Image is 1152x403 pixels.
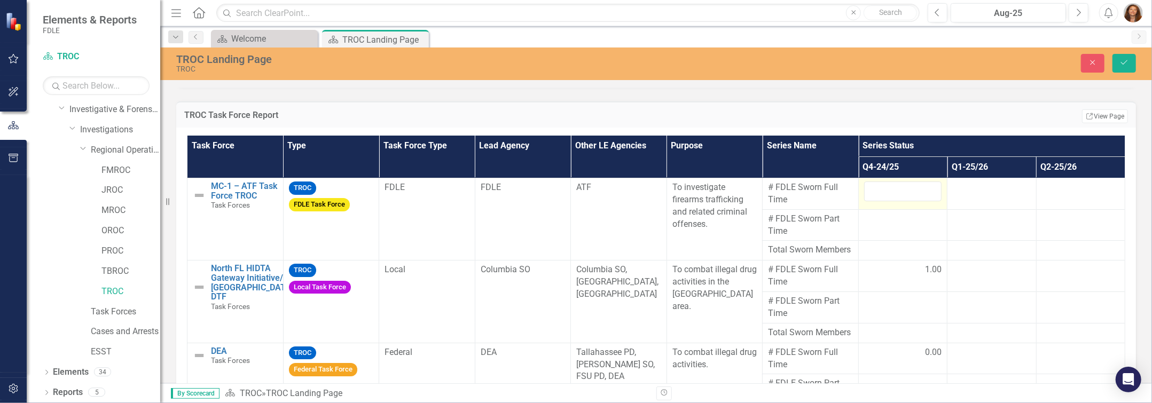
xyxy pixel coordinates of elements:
[171,388,220,399] span: By Scorecard
[768,244,853,256] span: Total Sworn Members
[214,32,315,45] a: Welcome
[231,32,315,45] div: Welcome
[193,281,206,294] img: Not Defined
[289,181,316,195] span: TROC
[211,201,250,209] span: Task Forces
[91,144,160,156] a: Regional Operations Centers
[925,264,942,276] span: 1.00
[289,281,351,294] span: Local Task Force
[768,377,853,402] span: # FDLE Sworn Part Time
[94,368,111,377] div: 34
[80,124,160,136] a: Investigations
[672,182,747,229] span: To investigate firearms trafficking and related criminal offenses.
[768,213,853,238] span: # FDLE Sworn Part Time
[925,346,942,359] span: 0.00
[481,182,501,192] span: FDLE
[481,264,530,274] span: Columbia SO
[768,264,853,288] span: # FDLE Sworn Full Time
[768,327,853,339] span: Total Sworn Members
[768,295,853,320] span: # FDLE Sworn Part Time
[91,306,160,318] a: Task Forces
[951,3,1066,22] button: Aug-25
[193,189,206,202] img: Not Defined
[101,225,160,237] a: OROC
[289,363,357,376] span: Federal Task Force
[216,4,920,22] input: Search ClearPoint...
[672,347,757,369] span: To combat illegal drug activities.
[176,53,717,65] div: TROC Landing Page
[768,181,853,206] span: # FDLE Sworn Full Time
[289,198,350,211] span: FDLE Task Force
[225,388,648,400] div: »
[101,184,160,196] a: JROC
[289,264,316,277] span: TROC
[1082,109,1128,123] a: View Page
[43,26,137,35] small: FDLE
[184,110,805,120] h3: TROC Task Force Report
[879,8,902,17] span: Search
[1124,3,1143,22] img: Christel Goddard
[768,346,853,371] span: # FDLE Sworn Full Time
[69,104,160,116] a: Investigative & Forensic Services Command
[88,388,105,397] div: 5
[385,347,412,357] span: Federal
[576,264,659,299] span: Columbia SO, [GEOGRAPHIC_DATA], [GEOGRAPHIC_DATA]
[5,12,24,30] img: ClearPoint Strategy
[211,302,250,311] span: Task Forces
[289,346,316,360] span: TROC
[576,347,655,382] span: Tallahassee PD, [PERSON_NAME] SO, FSU PD, DEA
[101,245,160,257] a: PROC
[101,286,160,298] a: TROC
[91,326,160,338] a: Cases and Arrests
[53,386,83,399] a: Reports
[43,76,150,95] input: Search Below...
[101,265,160,278] a: TBROC
[211,264,293,301] a: North FL HIDTA Gateway Initiative/ [GEOGRAPHIC_DATA] DTF
[211,181,278,200] a: MC-1 – ATF Task Force TROC
[385,264,405,274] span: Local
[43,51,150,63] a: TROC
[481,347,497,357] span: DEA
[211,356,250,365] span: Task Forces
[211,346,278,356] a: DEA
[176,65,717,73] div: TROC
[43,13,137,26] span: Elements & Reports
[1116,367,1141,392] div: Open Intercom Messenger
[672,264,757,311] span: To combat illegal drug activities in the [GEOGRAPHIC_DATA] area.
[342,33,426,46] div: TROC Landing Page
[101,164,160,177] a: FMROC
[101,204,160,217] a: MROC
[266,388,342,398] div: TROC Landing Page
[864,5,917,20] button: Search
[385,182,405,192] span: FDLE
[53,366,89,378] a: Elements
[193,349,206,362] img: Not Defined
[240,388,262,398] a: TROC
[91,346,160,358] a: ESST
[576,182,591,192] span: ATF
[954,7,1062,20] div: Aug-25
